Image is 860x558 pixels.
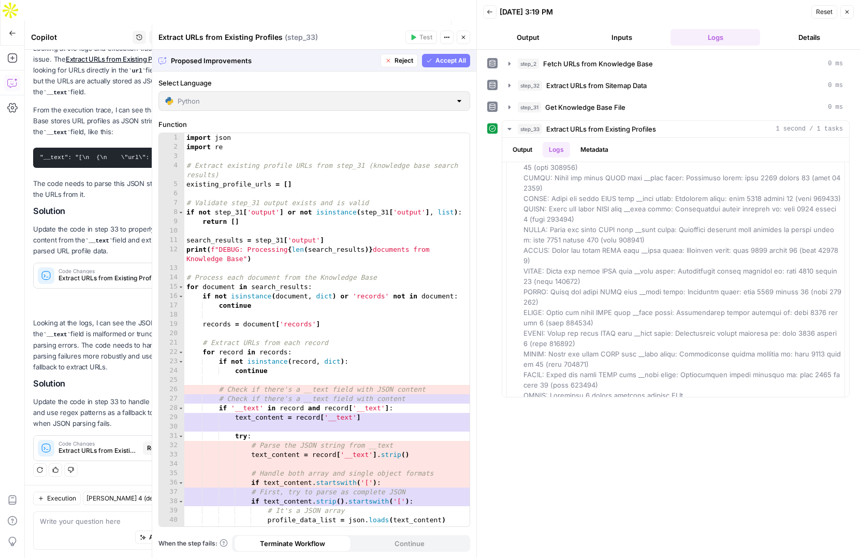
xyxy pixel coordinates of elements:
[86,493,186,504] input: Claude Sonnet 4 (default)
[33,178,210,200] p: The code needs to parse this JSON string and extract the URLs from it.
[159,413,184,422] div: 29
[178,525,184,534] span: Toggle code folding, rows 41 through 45
[33,105,210,138] p: From the execution trace, I can see that the Knowledge Base stores URL profiles as JSON strings i...
[159,282,184,292] div: 15
[543,59,653,69] span: Fetch URLs from Knowledge Base
[158,32,402,42] div: Extract URLs from Existing Profiles
[59,274,158,283] span: Extract URLs from Existing Profiles (step_33)
[260,538,325,549] span: Terminate Workflow
[546,80,647,91] span: Extract URLs from Sitemap Data
[59,441,139,446] span: Code Changes
[502,55,849,72] button: 0 ms
[85,238,113,244] code: __text
[159,226,184,236] div: 10
[158,78,470,88] label: Select Language
[159,198,184,208] div: 7
[178,348,184,357] span: Toggle code folding, rows 22 through 84
[351,535,468,552] button: Continue
[33,318,210,373] p: Looking at the logs, I can see the JSON in the field is malformed or truncated, causing parsing e...
[178,432,184,441] span: Toggle code folding, rows 31 through 62
[47,494,76,503] span: Execution
[135,531,186,544] button: Auto Mode
[159,180,184,189] div: 5
[159,497,184,506] div: 38
[178,208,184,217] span: Toggle code folding, rows 8 through 9
[178,282,184,292] span: Toggle code folding, rows 15 through 84
[40,154,580,161] code: "__text": "[\n {\n \"url\": \"https://[DOMAIN_NAME]/blog/ai-automation/phantombuster-alternatives...
[159,366,184,376] div: 24
[776,124,843,134] span: 1 second / 1 tasks
[43,332,70,338] code: __text
[66,55,172,63] a: Extract URLs from Existing Profiles
[33,224,210,257] p: Update the code in step 33 to properly parse the JSON content from the field and extract URLs fro...
[159,245,184,264] div: 12
[159,348,184,357] div: 22
[159,506,184,516] div: 39
[159,525,184,534] div: 41
[159,161,184,180] div: 4
[159,516,184,525] div: 40
[159,329,184,338] div: 20
[159,422,184,432] div: 30
[128,68,145,74] code: url
[159,310,184,320] div: 18
[159,394,184,404] div: 27
[159,376,184,385] div: 25
[159,273,184,282] div: 14
[178,404,184,413] span: Toggle code folding, rows 28 through 78
[395,538,425,549] span: Continue
[828,59,843,68] span: 0 ms
[158,539,228,548] a: When the step fails:
[483,29,573,46] button: Output
[159,133,184,142] div: 1
[43,90,70,96] code: __text
[543,142,570,158] button: Logs
[159,441,184,450] div: 32
[502,138,849,397] div: 1 second / 1 tasks
[158,119,470,130] label: Function
[435,56,466,65] span: Accept All
[159,488,184,497] div: 37
[811,5,837,19] button: Reset
[518,59,539,69] span: step_2
[502,99,849,116] button: 0 ms
[159,189,184,198] div: 6
[33,206,210,216] h2: Solution
[159,338,184,348] div: 21
[159,301,184,310] div: 17
[502,121,849,137] button: 1 second / 1 tasks
[159,208,184,217] div: 8
[33,396,210,429] p: Update the code in step 33 to handle malformed JSON and use regex patterns as a fallback to extra...
[816,7,833,17] span: Reset
[159,217,184,226] div: 9
[506,142,538,158] button: Output
[43,130,70,136] code: __text
[178,357,184,366] span: Toggle code folding, rows 23 through 24
[518,102,541,112] span: step_31
[159,357,184,366] div: 23
[33,43,210,98] p: Looking at the logs and execution trace, I can see the issue. The step is looking for URLs direct...
[159,404,184,413] div: 28
[518,80,542,91] span: step_32
[545,102,625,112] span: Get Knowledge Base File
[546,124,656,134] span: Extract URLs from Existing Profiles
[31,32,129,42] div: Copilot
[285,32,318,42] span: ( step_33 )
[178,96,451,106] input: Python
[178,292,184,301] span: Toggle code folding, rows 16 through 17
[574,142,615,158] button: Metadata
[419,33,432,42] span: Test
[405,31,437,44] button: Test
[143,441,170,455] button: Reject
[381,54,418,67] button: Reject
[159,478,184,488] div: 36
[178,478,184,488] span: Toggle code folding, row 36
[159,152,184,161] div: 3
[159,385,184,394] div: 26
[159,460,184,469] div: 34
[178,497,184,506] span: Toggle code folding, rows 38 through 45
[59,268,158,274] span: Code Changes
[159,142,184,152] div: 2
[518,124,542,134] span: step_33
